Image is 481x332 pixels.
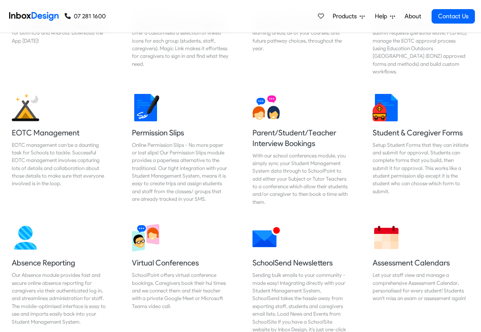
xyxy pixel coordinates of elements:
div: Unify the digital services you offer by providing a single point of access to all of the digital ... [132,6,229,68]
div: Let your staff view and manage a comprehensive Assessment Calendar, personalised for every studen... [373,271,469,302]
a: 07 281 1600 [65,12,106,21]
img: 2022_01_13_icon_conversation.svg [252,94,280,121]
div: The Forms module combines a powerful new form builder with a multi-stage approval system, allowin... [373,6,469,76]
img: 2022_01_13_icon_absence.svg [12,224,39,251]
h5: Parent/Student/Teacher Interview Bookings [252,127,349,149]
h5: Student & Caregiver Forms [373,127,469,138]
img: 2022_01_18_icon_signature.svg [132,94,159,121]
img: 2022_03_30_icon_virtual_conferences.svg [132,224,159,251]
h5: Permission Slips [132,127,229,138]
a: Products [330,9,368,24]
div: EOTC management can be a daunting task for Schools to tackle. Successful EOTC management involves... [12,141,108,187]
a: EOTC Management EOTC management can be a daunting task for Schools to tackle. Successful EOTC man... [6,88,114,212]
h5: Absence Reporting [12,257,108,268]
h5: Assessment Calendars [373,257,469,268]
div: Our Absence module provides fast and secure online absence reporting for caregivers via their aut... [12,271,108,326]
a: Parent/Student/Teacher Interview Bookings With our school conferences module, you simply sync you... [246,88,355,212]
h5: SchoolSend Newsletters [252,257,349,268]
img: 2022_01_13_icon_calendar.svg [373,224,400,251]
a: Contact Us [432,9,475,24]
div: Online Permission Slips - No more paper or lost slips! ​Our Permission Slips module provides a pa... [132,141,229,203]
a: About [402,9,423,24]
a: Help [372,9,398,24]
span: Products [333,12,360,21]
a: Permission Slips Online Permission Slips - No more paper or lost slips! ​Our Permission Slips mod... [126,88,235,212]
a: Student & Caregiver Forms Setup Student Forms that they can initiate and submit for approval. Stu... [367,88,475,212]
div: SchoolPoint offers virtual conference bookings. Caregivers book their hui times and we connect th... [132,271,229,310]
h5: Virtual Conferences [132,257,229,268]
h5: EOTC Management [12,127,108,138]
div: With our school conferences module, you simply sync your Student Management System data through t... [252,152,349,206]
div: Setup Student Forms that they can initiate and submit for approval. Students can complete forms t... [373,141,469,195]
span: Help [375,12,390,21]
img: 2022_01_25_icon_eonz.svg [12,94,39,121]
img: 2022_01_12_icon_mail_notification.svg [252,224,280,251]
img: 2022_01_13_icon_student_form.svg [373,94,400,121]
